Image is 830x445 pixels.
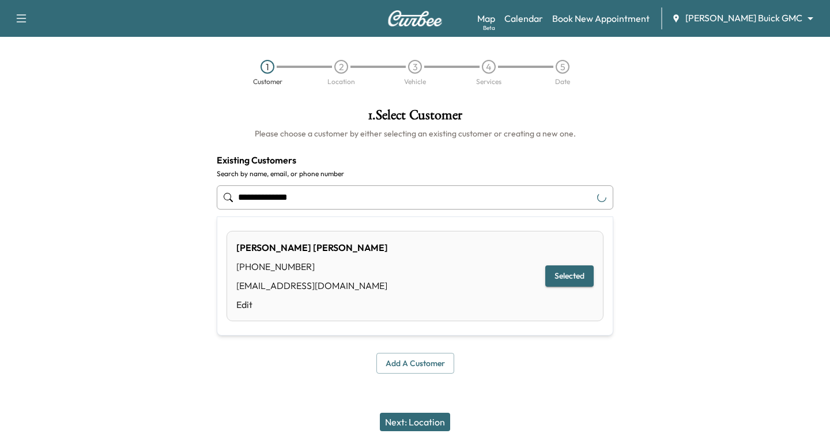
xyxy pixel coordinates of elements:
div: [PERSON_NAME] [PERSON_NAME] [236,241,388,254]
a: Edit [236,298,388,311]
span: [PERSON_NAME] Buick GMC [685,12,802,25]
div: [EMAIL_ADDRESS][DOMAIN_NAME] [236,279,388,292]
div: Date [555,78,570,85]
div: Services [476,78,501,85]
div: 1 [261,60,274,74]
div: Beta [483,24,495,32]
div: 5 [556,60,569,74]
div: 3 [408,60,422,74]
div: 4 [482,60,496,74]
button: Next: Location [380,413,450,431]
div: [PHONE_NUMBER] [236,260,388,273]
h6: Please choose a customer by either selecting an existing customer or creating a new one. [217,128,613,139]
a: Book New Appointment [552,12,650,25]
button: Add a customer [376,353,454,374]
div: 2 [334,60,348,74]
h4: Existing Customers [217,153,613,167]
h1: 1 . Select Customer [217,108,613,128]
div: Location [327,78,355,85]
a: Calendar [504,12,543,25]
img: Curbee Logo [387,10,443,26]
label: Search by name, email, or phone number [217,169,613,178]
a: MapBeta [477,12,495,25]
button: Selected [545,265,594,287]
div: Customer [253,78,282,85]
div: Vehicle [404,78,426,85]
